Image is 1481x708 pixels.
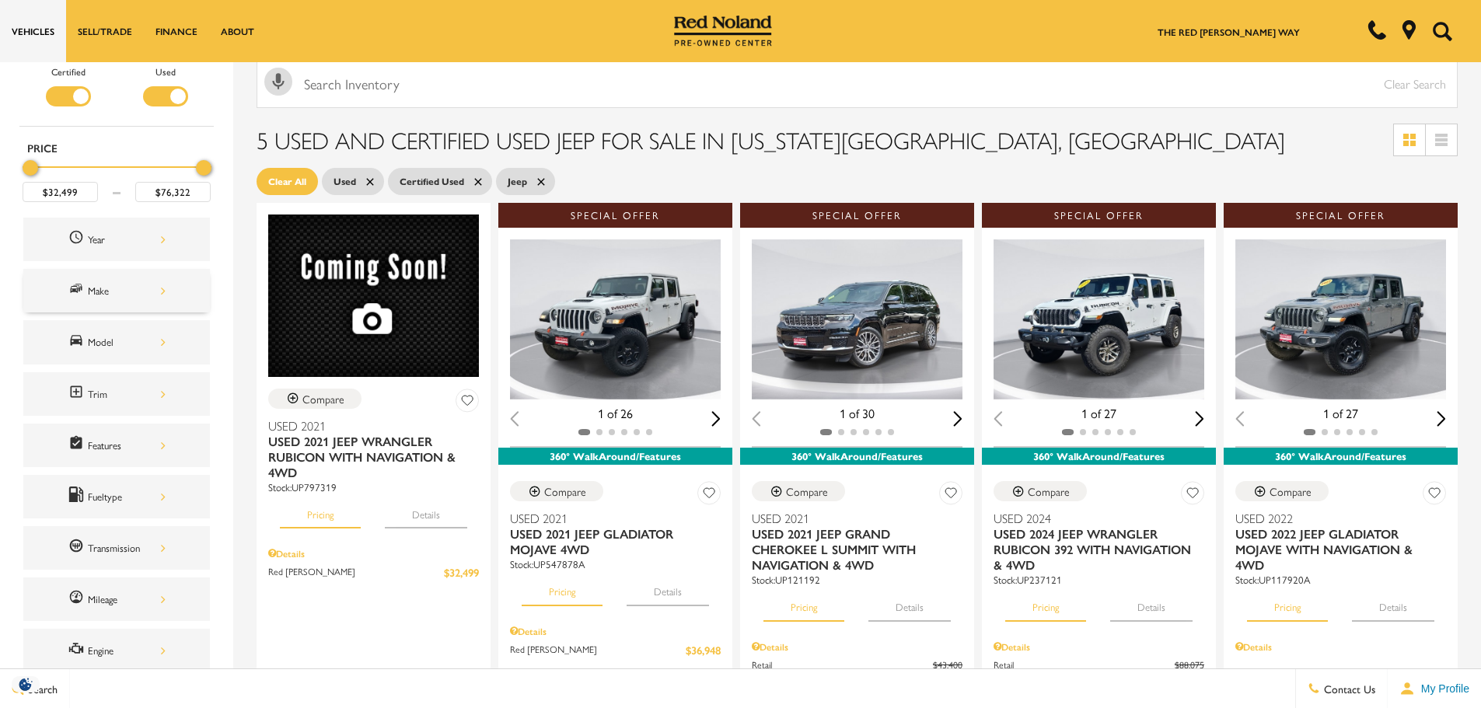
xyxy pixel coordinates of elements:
[752,511,951,526] span: Used 2021
[1158,25,1300,39] a: The Red [PERSON_NAME] Way
[88,385,166,403] div: Trim
[508,172,527,191] span: Jeep
[697,481,721,510] button: Save Vehicle
[23,182,98,202] input: Minimum
[763,587,844,621] button: pricing tab
[1235,511,1446,573] a: Used 2022Used 2022 Jeep Gladiator Mojave With Navigation & 4WD
[23,629,210,672] div: EngineEngine
[268,434,467,480] span: Used 2021 Jeep Wrangler Rubicon With Navigation & 4WD
[196,160,211,176] div: Maximum Price
[510,481,603,501] button: Compare Vehicle
[510,624,721,638] div: Pricing Details - Used 2021 Jeep Gladiator Mojave 4WD
[982,203,1216,228] div: Special Offer
[933,657,962,671] del: $43,400
[1415,682,1469,695] span: My Profile
[994,657,1175,671] span: Retail
[994,511,1193,526] span: Used 2024
[257,60,1458,108] input: Search Inventory
[740,448,974,465] div: 360° WalkAround/Features
[994,511,1204,573] a: Used 2024Used 2024 Jeep Wrangler Rubicon 392 With Navigation & 4WD
[1423,481,1446,510] button: Save Vehicle
[994,239,1207,399] div: 1 / 2
[510,511,709,526] span: Used 2021
[868,587,951,621] button: details tab
[1235,405,1446,422] div: 1 of 27
[953,411,962,426] div: Next slide
[88,591,166,608] div: Mileage
[268,418,479,480] a: Used 2021Used 2021 Jeep Wrangler Rubicon With Navigation & 4WD
[68,589,88,609] span: Mileage
[752,405,962,422] div: 1 of 30
[1005,587,1086,621] button: pricing tab
[23,424,210,467] div: FeaturesFeatures
[752,239,965,399] img: 2021 Jeep Grand Cherokee L Summit 1
[68,640,88,661] span: Engine
[752,526,951,573] span: Used 2021 Jeep Grand Cherokee L Summit With Navigation & 4WD
[68,332,88,352] span: Model
[752,657,933,671] span: Retail
[1437,411,1446,426] div: Next slide
[268,418,467,434] span: Used 2021
[752,511,962,573] a: Used 2021Used 2021 Jeep Grand Cherokee L Summit With Navigation & 4WD
[1110,587,1193,621] button: details tab
[1320,681,1375,696] span: Contact Us
[740,203,974,228] div: Special Offer
[268,389,362,409] button: Compare Vehicle
[752,640,962,654] div: Pricing Details - Used 2021 Jeep Grand Cherokee L Summit With Navigation & 4WD
[51,64,86,79] label: Certified
[1235,573,1446,587] div: Stock : UP117920A
[88,282,166,299] div: Make
[334,172,356,191] span: Used
[752,657,962,671] a: Retail $43,400
[994,481,1087,501] button: Compare Vehicle
[510,239,723,399] div: 1 / 2
[264,68,292,96] svg: Click to toggle on voice search
[400,172,464,191] span: Certified Used
[752,239,965,399] div: 1 / 2
[88,231,166,248] div: Year
[1181,481,1204,510] button: Save Vehicle
[510,642,686,658] span: Red [PERSON_NAME]
[510,526,709,557] span: Used 2021 Jeep Gladiator Mojave 4WD
[88,333,166,351] div: Model
[23,218,210,261] div: YearYear
[23,577,210,621] div: MileageMileage
[1427,1,1458,61] button: Open the search field
[68,487,88,507] span: Fueltype
[1235,511,1434,526] span: Used 2022
[752,481,845,501] button: Compare Vehicle
[23,526,210,570] div: TransmissionTransmission
[23,475,210,518] div: FueltypeFueltype
[88,539,166,556] div: Transmission
[994,573,1204,587] div: Stock : UP237121
[1247,587,1328,621] button: pricing tab
[498,448,732,465] div: 360° WalkAround/Features
[88,642,166,659] div: Engine
[280,494,361,528] button: pricing tab
[268,214,479,377] img: 2021 Jeep Wrangler Rubicon
[627,571,709,605] button: details tab
[1028,484,1070,498] div: Compare
[544,484,586,498] div: Compare
[68,384,88,404] span: Trim
[268,546,479,560] div: Pricing Details - Used 2021 Jeep Wrangler Rubicon With Navigation & 4WD
[88,437,166,454] div: Features
[27,141,206,155] h5: Price
[1352,587,1434,621] button: details tab
[510,642,721,658] a: Red [PERSON_NAME] $36,948
[135,182,211,202] input: Maximum
[444,564,479,581] span: $32,499
[88,488,166,505] div: Fueltype
[23,269,210,312] div: MakeMake
[994,239,1207,399] img: 2024 Jeep Wrangler Rubicon 392 1
[1235,481,1329,501] button: Compare Vehicle
[674,21,772,37] a: Red Noland Pre-Owned
[498,203,732,228] div: Special Offer
[23,372,210,416] div: TrimTrim
[994,640,1204,654] div: Pricing Details - Used 2024 Jeep Wrangler Rubicon 392 With Navigation & 4WD
[68,435,88,455] span: Features
[68,281,88,301] span: Make
[68,538,88,558] span: Transmission
[1235,239,1448,399] img: 2022 Jeep Gladiator Mojave 1
[522,571,603,605] button: pricing tab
